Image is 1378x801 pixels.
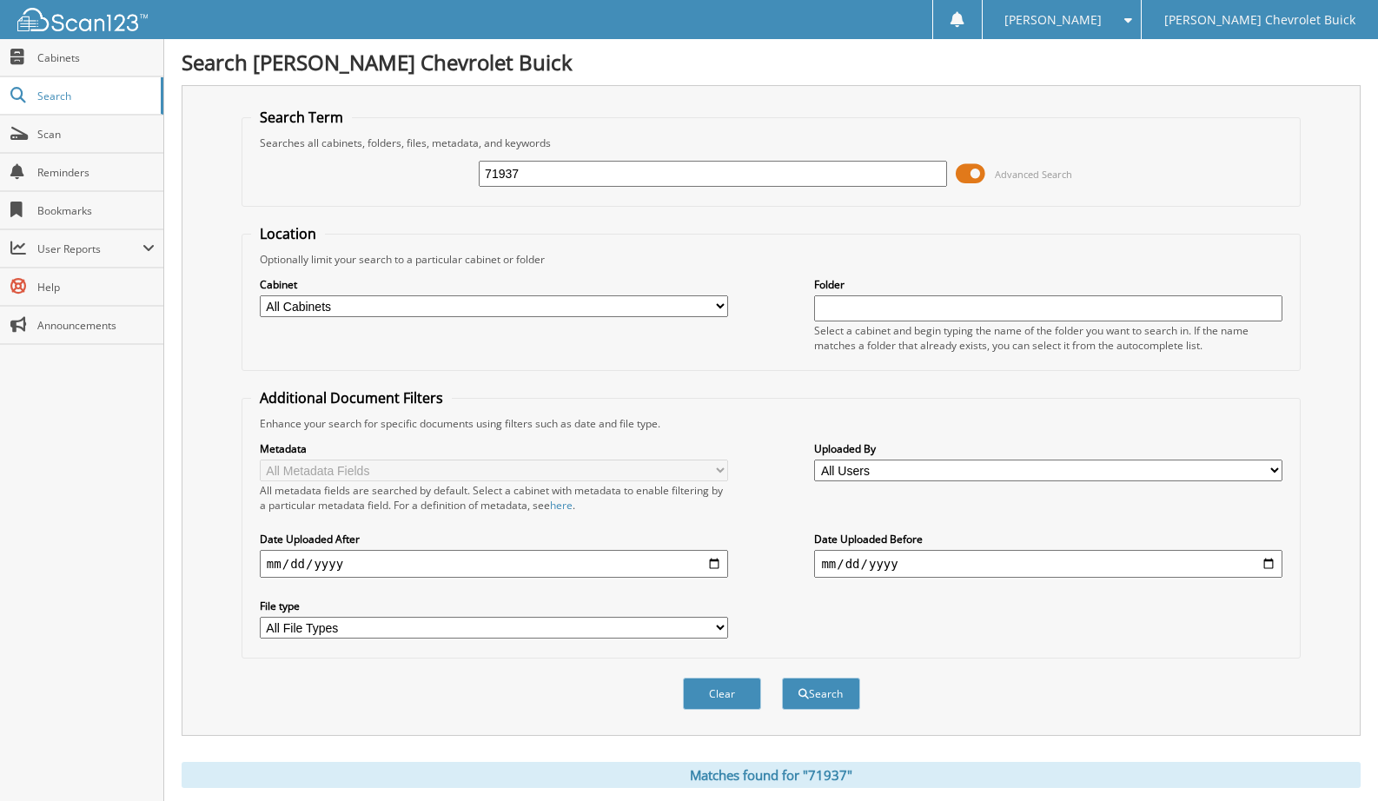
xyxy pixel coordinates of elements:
[260,599,728,613] label: File type
[260,550,728,578] input: start
[251,416,1291,431] div: Enhance your search for specific documents using filters such as date and file type.
[182,48,1361,76] h1: Search [PERSON_NAME] Chevrolet Buick
[814,277,1282,292] label: Folder
[995,168,1072,181] span: Advanced Search
[37,165,155,180] span: Reminders
[37,280,155,295] span: Help
[814,323,1282,353] div: Select a cabinet and begin typing the name of the folder you want to search in. If the name match...
[37,318,155,333] span: Announcements
[782,678,860,710] button: Search
[37,242,142,256] span: User Reports
[37,89,152,103] span: Search
[683,678,761,710] button: Clear
[814,441,1282,456] label: Uploaded By
[251,136,1291,150] div: Searches all cabinets, folders, files, metadata, and keywords
[814,550,1282,578] input: end
[260,532,728,546] label: Date Uploaded After
[251,224,325,243] legend: Location
[182,762,1361,788] div: Matches found for "71937"
[17,8,148,31] img: scan123-logo-white.svg
[37,203,155,218] span: Bookmarks
[260,441,728,456] label: Metadata
[1004,15,1102,25] span: [PERSON_NAME]
[1164,15,1355,25] span: [PERSON_NAME] Chevrolet Buick
[814,532,1282,546] label: Date Uploaded Before
[37,50,155,65] span: Cabinets
[251,108,352,127] legend: Search Term
[251,252,1291,267] div: Optionally limit your search to a particular cabinet or folder
[550,498,573,513] a: here
[260,277,728,292] label: Cabinet
[37,127,155,142] span: Scan
[260,483,728,513] div: All metadata fields are searched by default. Select a cabinet with metadata to enable filtering b...
[251,388,452,407] legend: Additional Document Filters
